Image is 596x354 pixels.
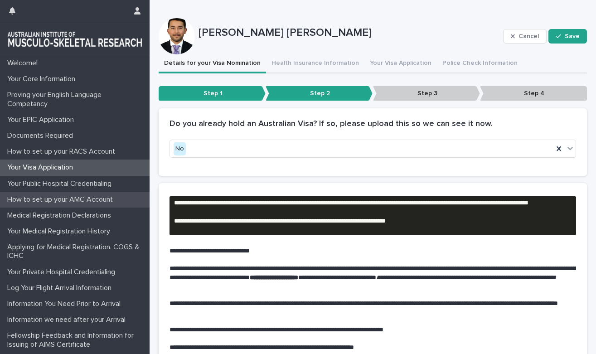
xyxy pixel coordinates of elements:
p: Information we need after your Arrival [4,315,133,324]
p: Your Core Information [4,75,82,83]
div: No [174,142,186,155]
img: 1xcjEmqDTcmQhduivVBy [7,29,142,48]
p: Your Public Hospital Credentialing [4,179,119,188]
p: Documents Required [4,131,80,140]
p: Log Your Flight Arrival Information [4,284,119,292]
button: Health Insurance Information [266,54,364,73]
span: Cancel [518,33,539,39]
p: How to set up your AMC Account [4,195,120,204]
p: Your Medical Registration History [4,227,117,236]
h2: Do you already hold an Australian Visa? If so, please upload this so we can see it now. [170,119,493,129]
button: Your Visa Application [364,54,437,73]
p: Your Visa Application [4,163,80,172]
p: Proving your English Language Competancy [4,91,150,108]
span: Save [565,33,580,39]
p: Medical Registration Declarations [4,211,118,220]
p: Welcome! [4,59,45,68]
p: How to set up your RACS Account [4,147,122,156]
p: Step 3 [373,86,480,101]
p: Your EPIC Application [4,116,81,124]
p: Step 1 [159,86,266,101]
p: Fellowship Feedback and Information for Issuing of AIMS Certificate [4,331,150,349]
p: Applying for Medical Registration. COGS & ICHC [4,243,150,260]
button: Details for your Visa Nomination [159,54,266,73]
p: Information You Need Prior to Arrival [4,300,128,308]
button: Police Check Information [437,54,523,73]
p: [PERSON_NAME] [PERSON_NAME] [199,26,499,39]
button: Save [548,29,587,44]
p: Step 4 [480,86,587,101]
button: Cancel [503,29,547,44]
p: Step 2 [266,86,373,101]
p: Your Private Hospital Credentialing [4,268,122,276]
